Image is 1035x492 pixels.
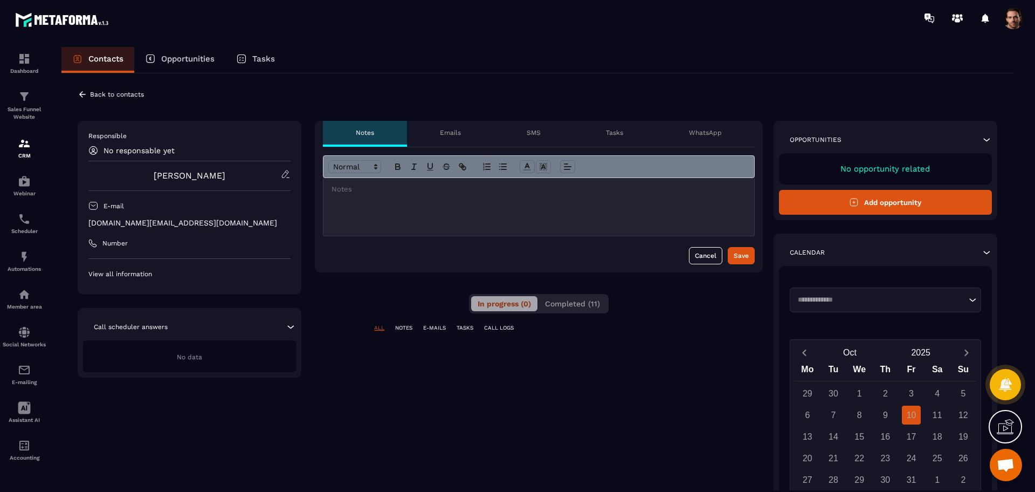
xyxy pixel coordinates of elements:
[88,54,123,64] p: Contacts
[820,362,846,381] div: Tu
[898,362,924,381] div: Fr
[18,175,31,188] img: automations
[3,356,46,393] a: emailemailE-mailing
[928,449,947,468] div: 25
[790,288,981,312] div: Search for option
[90,91,144,98] p: Back to contacts
[3,280,46,318] a: automationsautomationsMember area
[824,427,843,446] div: 14
[478,299,531,308] span: In progress (0)
[846,362,872,381] div: We
[794,295,966,305] input: Search for option
[3,129,46,167] a: formationformationCRM
[850,449,869,468] div: 22
[3,190,46,196] p: Webinar
[850,427,869,446] div: 15
[3,167,46,204] a: automationsautomationsWebinar
[824,406,843,425] div: 7
[539,296,606,311] button: Completed (11)
[545,299,600,308] span: Completed (11)
[689,247,722,264] button: Cancel
[902,449,921,468] div: 24
[954,449,972,468] div: 26
[850,384,869,403] div: 1
[798,427,817,446] div: 13
[94,323,168,331] p: Call scheduler answers
[3,228,46,234] p: Scheduler
[3,379,46,385] p: E-mailing
[3,304,46,310] p: Member area
[471,296,537,311] button: In progress (0)
[18,250,31,263] img: automations
[103,202,124,210] p: E-mail
[18,439,31,452] img: accountant
[18,288,31,301] img: automations
[798,384,817,403] div: 29
[3,242,46,280] a: automationsautomationsAutomations
[876,384,895,403] div: 2
[795,345,815,360] button: Previous month
[798,449,817,468] div: 20
[177,353,202,361] span: No data
[3,393,46,431] a: Assistant AI
[18,364,31,377] img: email
[928,427,947,446] div: 18
[3,455,46,461] p: Accounting
[3,417,46,423] p: Assistant AI
[928,384,947,403] div: 4
[484,324,514,332] p: CALL LOGS
[824,384,843,403] div: 30
[154,170,225,181] a: [PERSON_NAME]
[18,213,31,225] img: scheduler
[795,362,976,489] div: Calendar wrapper
[3,318,46,356] a: social-networksocial-networkSocial Networks
[990,449,1022,481] div: Mở cuộc trò chuyện
[3,341,46,347] p: Social Networks
[88,132,291,140] p: Responsible
[815,343,886,362] button: Open months overlay
[61,47,134,73] a: Contacts
[876,406,895,425] div: 9
[824,449,843,468] div: 21
[924,362,950,381] div: Sa
[954,384,972,403] div: 5
[902,427,921,446] div: 17
[440,128,461,137] p: Emails
[18,326,31,339] img: social-network
[88,270,291,278] p: View all information
[902,384,921,403] div: 3
[902,406,921,425] div: 10
[3,266,46,272] p: Automations
[527,128,541,137] p: SMS
[824,470,843,489] div: 28
[252,54,275,64] p: Tasks
[3,153,46,159] p: CRM
[885,343,956,362] button: Open years overlay
[728,247,755,264] button: Save
[3,68,46,74] p: Dashboard
[902,470,921,489] div: 31
[161,54,215,64] p: Opportunities
[18,137,31,150] img: formation
[3,82,46,129] a: formationformationSales Funnel Website
[790,164,981,174] p: No opportunity related
[15,10,112,30] img: logo
[3,431,46,469] a: accountantaccountantAccounting
[876,449,895,468] div: 23
[606,128,623,137] p: Tasks
[850,470,869,489] div: 29
[779,190,992,215] button: Add opportunity
[795,384,976,489] div: Calendar days
[876,427,895,446] div: 16
[457,324,473,332] p: TASKS
[950,362,976,381] div: Su
[3,204,46,242] a: schedulerschedulerScheduler
[956,345,976,360] button: Next month
[395,324,412,332] p: NOTES
[850,406,869,425] div: 8
[928,406,947,425] div: 11
[3,44,46,82] a: formationformationDashboard
[798,470,817,489] div: 27
[134,47,225,73] a: Opportunities
[876,470,895,489] div: 30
